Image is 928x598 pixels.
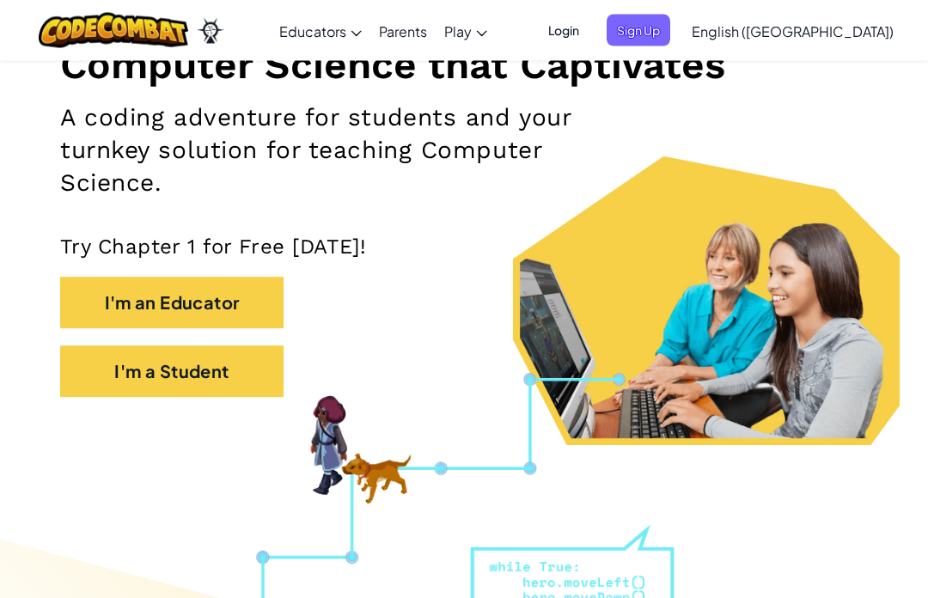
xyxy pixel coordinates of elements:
[60,346,284,398] button: I'm a Student
[197,18,224,44] img: Ozaria
[60,102,601,200] h2: A coding adventure for students and your turnkey solution for teaching Computer Science.
[607,15,670,46] button: Sign Up
[60,235,868,260] p: Try Chapter 1 for Free [DATE]!
[60,41,868,89] h1: Computer Science that Captivates
[271,8,370,54] a: Educators
[683,8,902,54] a: English ([GEOGRAPHIC_DATA])
[370,8,436,54] a: Parents
[444,22,472,40] span: Play
[436,8,496,54] a: Play
[538,15,589,46] button: Login
[279,22,346,40] span: Educators
[60,278,284,329] button: I'm an Educator
[692,22,894,40] span: English ([GEOGRAPHIC_DATA])
[39,13,189,48] img: CodeCombat logo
